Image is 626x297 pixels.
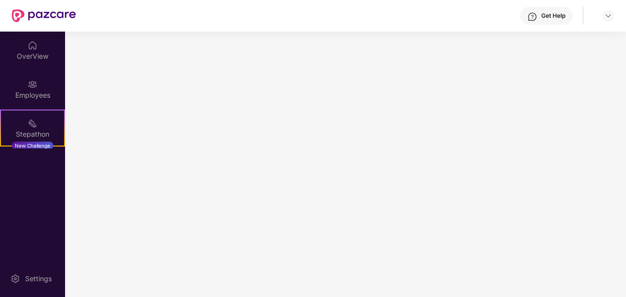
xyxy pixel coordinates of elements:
[604,12,612,20] img: svg+xml;base64,PHN2ZyBpZD0iRHJvcGRvd24tMzJ4MzIiIHhtbG5zPSJodHRwOi8vd3d3LnczLm9yZy8yMDAwL3N2ZyIgd2...
[28,79,37,89] img: svg+xml;base64,PHN2ZyBpZD0iRW1wbG95ZWVzIiB4bWxucz0iaHR0cDovL3d3dy53My5vcmcvMjAwMC9zdmciIHdpZHRoPS...
[12,9,76,22] img: New Pazcare Logo
[12,142,53,149] div: New Challenge
[28,118,37,128] img: svg+xml;base64,PHN2ZyB4bWxucz0iaHR0cDovL3d3dy53My5vcmcvMjAwMC9zdmciIHdpZHRoPSIyMSIgaGVpZ2h0PSIyMC...
[28,40,37,50] img: svg+xml;base64,PHN2ZyBpZD0iSG9tZSIgeG1sbnM9Imh0dHA6Ly93d3cudzMub3JnLzIwMDAvc3ZnIiB3aWR0aD0iMjAiIG...
[1,129,64,139] div: Stepathon
[541,12,565,20] div: Get Help
[10,274,20,284] img: svg+xml;base64,PHN2ZyBpZD0iU2V0dGluZy0yMHgyMCIgeG1sbnM9Imh0dHA6Ly93d3cudzMub3JnLzIwMDAvc3ZnIiB3aW...
[527,12,537,22] img: svg+xml;base64,PHN2ZyBpZD0iSGVscC0zMngzMiIgeG1sbnM9Imh0dHA6Ly93d3cudzMub3JnLzIwMDAvc3ZnIiB3aWR0aD...
[22,274,55,284] div: Settings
